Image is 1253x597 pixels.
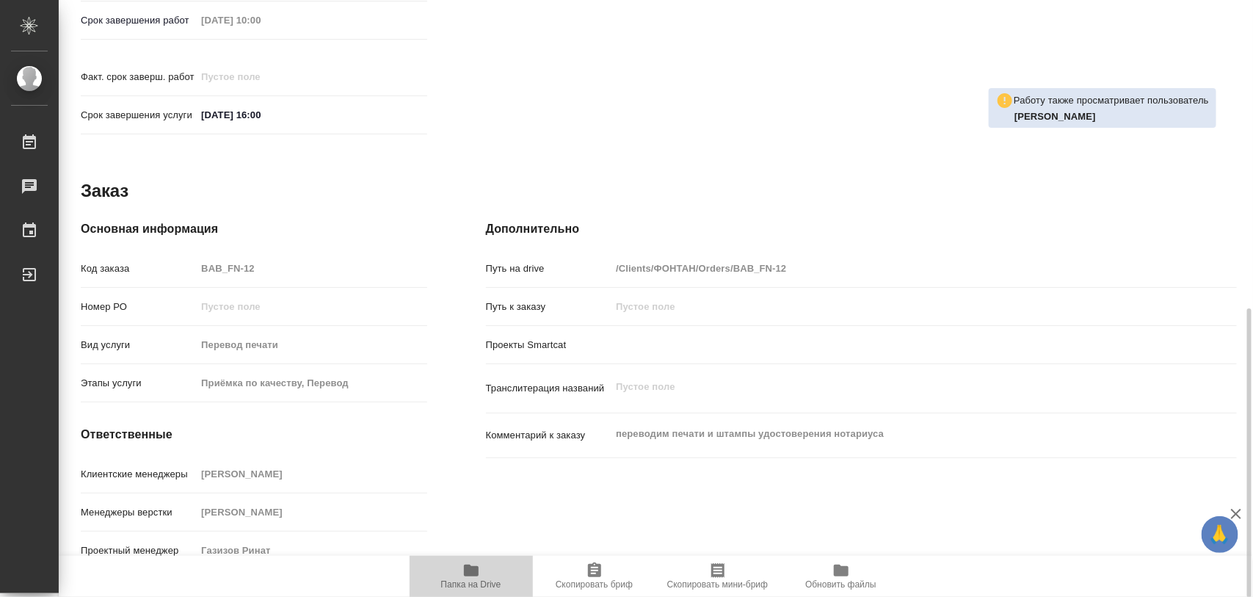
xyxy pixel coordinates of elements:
[1014,109,1209,124] p: Попова Галина
[1202,516,1238,553] button: 🙏
[81,338,196,352] p: Вид услуги
[196,258,426,279] input: Пустое поле
[441,579,501,590] span: Папка на Drive
[81,300,196,314] p: Номер РО
[780,556,903,597] button: Обновить файлы
[486,381,611,396] p: Транслитерация названий
[486,220,1237,238] h4: Дополнительно
[81,467,196,482] p: Клиентские менеджеры
[81,179,128,203] h2: Заказ
[196,66,324,87] input: Пустое поле
[410,556,533,597] button: Папка на Drive
[486,300,611,314] p: Путь к заказу
[611,296,1174,317] input: Пустое поле
[81,261,196,276] p: Код заказа
[196,502,426,523] input: Пустое поле
[81,505,196,520] p: Менеджеры верстки
[81,108,196,123] p: Срок завершения услуги
[486,428,611,443] p: Комментарий к заказу
[81,426,427,444] h4: Ответственные
[81,13,196,28] p: Срок завершения работ
[533,556,656,597] button: Скопировать бриф
[81,70,196,84] p: Факт. срок заверш. работ
[656,556,780,597] button: Скопировать мини-бриф
[611,421,1174,446] textarea: переводим печати и штампы удостоверения нотариуса
[196,540,426,561] input: Пустое поле
[196,372,426,394] input: Пустое поле
[1014,93,1209,108] p: Работу также просматривает пользователь
[1014,111,1096,122] b: [PERSON_NAME]
[556,579,633,590] span: Скопировать бриф
[196,463,426,485] input: Пустое поле
[81,220,427,238] h4: Основная информация
[667,579,768,590] span: Скопировать мини-бриф
[81,376,196,391] p: Этапы услуги
[486,261,611,276] p: Путь на drive
[196,10,324,31] input: Пустое поле
[196,334,426,355] input: Пустое поле
[1207,519,1232,550] span: 🙏
[486,338,611,352] p: Проекты Smartcat
[81,543,196,558] p: Проектный менеджер
[611,258,1174,279] input: Пустое поле
[196,296,426,317] input: Пустое поле
[196,104,324,126] input: ✎ Введи что-нибудь
[805,579,876,590] span: Обновить файлы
